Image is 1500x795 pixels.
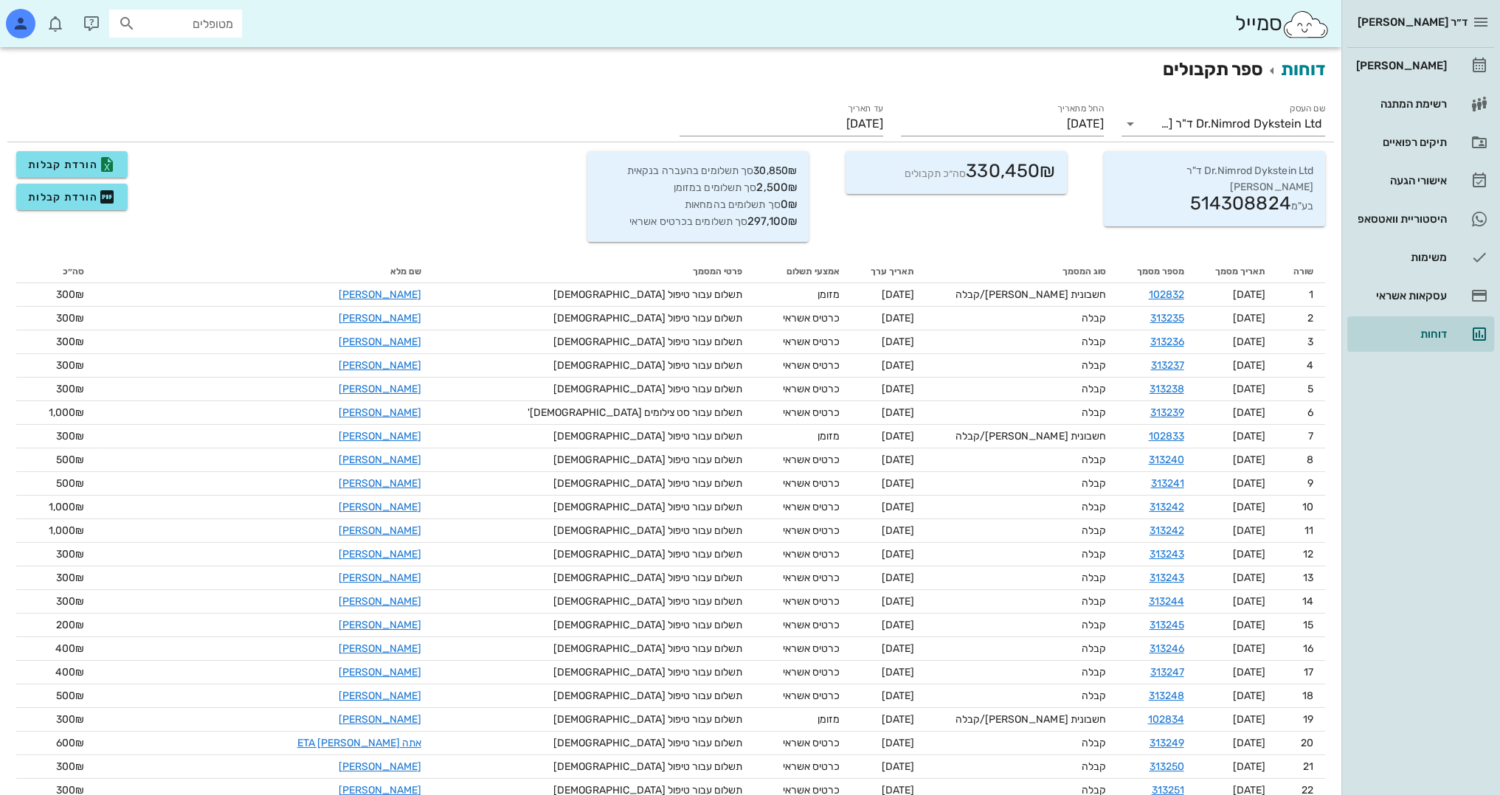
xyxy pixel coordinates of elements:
[433,543,754,566] td: תשלום עבור טיפול [DEMOGRAPHIC_DATA]
[339,690,421,702] a: [PERSON_NAME]
[433,330,754,354] td: תשלום עבור טיפול [DEMOGRAPHIC_DATA]
[882,713,914,726] span: [DATE]
[1303,572,1313,584] span: 13
[783,548,840,560] span: כרטיס אשראי
[1307,454,1313,466] span: 8
[926,260,1118,283] th: סוג המסמך
[1347,163,1494,198] a: אישורי הגעה
[955,430,1105,442] span: חשבונית [PERSON_NAME]/קבלה
[848,103,883,114] label: עד תאריך
[339,383,421,395] a: [PERSON_NAME]
[1104,151,1325,226] div: Dr.Nimrod Dykstein Ltd ד"ר [PERSON_NAME] בע"מ
[433,496,754,519] td: תשלום עבור טיפול [DEMOGRAPHIC_DATA]
[783,619,840,631] span: כרטיס אשראי
[56,548,84,560] span: 300₪
[882,737,914,749] span: [DATE]
[1081,406,1105,419] span: קבלה
[433,425,754,448] td: תשלום עבור טיפול [DEMOGRAPHIC_DATA]
[55,642,84,655] span: 400₪
[433,448,754,472] td: תשלום עבור טיפול [DEMOGRAPHIC_DATA]
[339,406,421,419] a: [PERSON_NAME]
[1304,666,1313,678] span: 17
[1081,548,1105,560] span: קבלה
[1149,383,1183,395] a: 313238
[433,472,754,496] td: תשלום עבור טיפול [DEMOGRAPHIC_DATA]
[1303,713,1313,726] span: 19
[339,760,421,773] a: [PERSON_NAME]
[1353,136,1447,148] div: תיקים רפואיים
[1303,760,1313,773] span: 21
[882,406,914,419] span: [DATE]
[1233,548,1265,560] span: [DATE]
[781,198,797,211] span: 0₪
[1081,690,1105,702] span: קבלה
[1353,251,1447,263] div: משימות
[1149,619,1183,631] a: 313245
[1149,524,1183,537] a: 313242
[1233,383,1265,395] span: [DATE]
[433,260,754,283] th: פרטי המסמך
[1149,572,1183,584] a: 313243
[433,732,754,755] td: תשלום עבור טיפול [DEMOGRAPHIC_DATA]
[56,713,84,726] span: 300₪
[882,501,914,513] span: [DATE]
[882,666,914,678] span: [DATE]
[1117,260,1195,283] th: מספר מסמך
[1302,690,1313,702] span: 18
[1303,548,1313,560] span: 12
[787,266,840,277] span: אמצעי תשלום
[1081,383,1105,395] span: קבלה
[1233,690,1265,702] span: [DATE]
[297,737,421,749] a: אתה ETA [PERSON_NAME]
[339,595,421,608] a: [PERSON_NAME]
[1150,312,1183,324] a: 313235
[433,401,754,425] td: תשלום עבור סט צילומים [DEMOGRAPHIC_DATA]'
[905,167,1055,180] span: סה״כ תקבולים
[1081,666,1105,678] span: קבלה
[1302,595,1313,608] span: 14
[955,288,1105,301] span: חשבונית [PERSON_NAME]/קבלה
[882,642,914,655] span: [DATE]
[56,737,84,749] span: 600₪
[1148,690,1183,702] a: 313248
[1081,312,1105,324] span: קבלה
[882,312,914,324] span: [DATE]
[1302,501,1313,513] span: 10
[1307,383,1313,395] span: 5
[1353,213,1447,225] div: היסטוריית וואטסאפ
[783,477,840,490] span: כרטיס אשראי
[1158,117,1322,131] div: Dr.Nimrod Dykstein Ltd ד"ר [PERSON_NAME] בע"מ
[1347,316,1494,352] a: דוחות
[1347,86,1494,122] a: רשימת המתנה
[783,312,840,324] span: כרטיס אשראי
[339,548,421,560] a: [PERSON_NAME]
[339,454,421,466] a: [PERSON_NAME]
[1353,290,1447,302] div: עסקאות אשראי
[1081,359,1105,372] span: קבלה
[882,548,914,560] span: [DATE]
[783,760,840,773] span: כרטיס אשראי
[339,430,421,442] a: [PERSON_NAME]
[16,260,96,283] th: סה״כ
[955,713,1105,726] span: חשבונית [PERSON_NAME]/קבלה
[1233,760,1265,773] span: [DATE]
[56,619,84,631] span: 200₪
[1081,642,1105,655] span: קבלה
[1057,103,1104,114] label: החל מתאריך
[882,288,914,301] span: [DATE]
[56,430,84,442] span: 300₪
[56,477,84,490] span: 500₪
[882,336,914,348] span: [DATE]
[1121,112,1325,136] div: שם העסקDr.Nimrod Dykstein Ltd ד"ר [PERSON_NAME] בע"מ
[783,383,840,395] span: כרטיס אשראי
[56,288,84,301] span: 300₪
[44,12,52,21] span: תג
[1304,524,1313,537] span: 11
[433,590,754,614] td: תשלום עבור טיפול [DEMOGRAPHIC_DATA]
[871,266,914,277] span: תאריך ערך
[882,572,914,584] span: [DATE]
[1293,266,1313,277] span: שורה
[1233,477,1265,490] span: [DATE]
[49,501,84,513] span: 1,000₪
[1347,240,1494,275] a: משימות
